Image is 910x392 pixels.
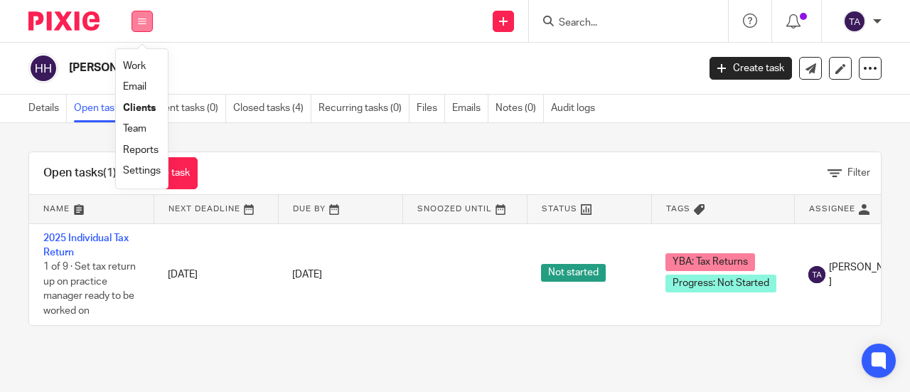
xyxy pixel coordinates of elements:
[43,233,129,258] a: 2025 Individual Tax Return
[665,253,755,271] span: YBA: Tax Returns
[123,166,161,176] a: Settings
[28,11,100,31] img: Pixie
[847,168,870,178] span: Filter
[829,260,904,290] span: [PERSON_NAME]
[666,205,690,213] span: Tags
[74,95,146,122] a: Open tasks (1)
[808,266,825,283] img: svg%3E
[103,167,117,179] span: (1)
[43,262,136,316] span: 1 of 9 · Set tax return up on practice manager ready to be worked on
[153,95,226,122] a: Client tasks (0)
[123,145,159,155] a: Reports
[542,205,577,213] span: Status
[28,53,58,83] img: svg%3E
[710,57,792,80] a: Create task
[123,124,146,134] a: Team
[557,17,685,30] input: Search
[541,264,606,282] span: Not started
[43,166,117,181] h1: Open tasks
[318,95,409,122] a: Recurring tasks (0)
[551,95,602,122] a: Audit logs
[843,10,866,33] img: svg%3E
[154,223,278,325] td: [DATE]
[123,82,146,92] a: Email
[417,95,445,122] a: Files
[233,95,311,122] a: Closed tasks (4)
[123,61,146,71] a: Work
[292,270,322,280] span: [DATE]
[69,60,564,75] h2: [PERSON_NAME]
[417,205,492,213] span: Snoozed Until
[496,95,544,122] a: Notes (0)
[665,275,776,292] span: Progress: Not Started
[452,95,488,122] a: Emails
[28,95,67,122] a: Details
[123,103,156,113] a: Clients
